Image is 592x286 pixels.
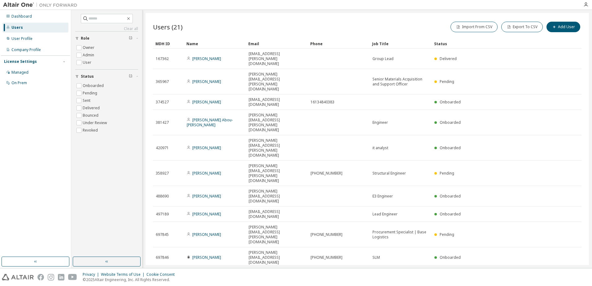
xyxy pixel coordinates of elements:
a: [PERSON_NAME] [192,232,221,237]
label: User [83,59,93,66]
span: Lead Engineer [372,212,398,217]
span: [PHONE_NUMBER] [311,171,342,176]
span: 16134840383 [311,100,334,105]
div: Dashboard [11,14,32,19]
div: Website Terms of Use [101,272,146,277]
span: Onboarded [440,120,461,125]
span: Onboarded [440,145,461,150]
span: 497189 [156,212,169,217]
label: Delivered [83,104,101,112]
img: instagram.svg [48,274,54,280]
label: Under Review [83,119,108,127]
span: it analyst [372,145,388,150]
span: 381427 [156,120,169,125]
div: Email [248,39,305,49]
span: Clear filter [129,36,133,41]
a: [PERSON_NAME] [192,193,221,199]
span: 697846 [156,255,169,260]
span: 697845 [156,232,169,237]
div: Company Profile [11,47,41,52]
span: E3 Engineer [372,194,393,199]
img: linkedin.svg [58,274,64,280]
span: Onboarded [440,211,461,217]
span: [PERSON_NAME][EMAIL_ADDRESS][PERSON_NAME][DOMAIN_NAME] [249,163,305,183]
span: Structural Engineer [372,171,406,176]
span: [PERSON_NAME][EMAIL_ADDRESS][PERSON_NAME][DOMAIN_NAME] [249,113,305,132]
label: Sent [83,97,92,104]
div: Managed [11,70,28,75]
span: [PERSON_NAME][EMAIL_ADDRESS][PERSON_NAME][DOMAIN_NAME] [249,225,305,245]
span: Clear filter [129,74,133,79]
span: Role [81,36,89,41]
img: altair_logo.svg [2,274,34,280]
a: [PERSON_NAME] [192,211,221,217]
div: Cookie Consent [146,272,178,277]
span: Pending [440,171,454,176]
span: Delivered [440,56,457,61]
button: Role [75,32,138,45]
label: Revoked [83,127,99,134]
span: 358927 [156,171,169,176]
a: [PERSON_NAME] [192,255,221,260]
label: Pending [83,89,98,97]
img: facebook.svg [37,274,44,280]
a: [PERSON_NAME] [192,56,221,61]
span: [PHONE_NUMBER] [311,255,342,260]
label: Onboarded [83,82,105,89]
a: Clear all [75,26,138,31]
div: Name [186,39,243,49]
span: [EMAIL_ADDRESS][PERSON_NAME][DOMAIN_NAME] [249,51,305,66]
div: User Profile [11,36,33,41]
span: 374527 [156,100,169,105]
img: Altair One [3,2,81,8]
div: License Settings [4,59,37,64]
span: Procurement Specialist | Base Logistics [372,230,429,240]
button: Import From CSV [451,22,498,32]
span: 488690 [156,194,169,199]
p: © 2025 Altair Engineering, Inc. All Rights Reserved. [83,277,178,282]
button: Add User [546,22,580,32]
span: Engineer [372,120,388,125]
a: [PERSON_NAME] [192,145,221,150]
div: Privacy [83,272,101,277]
span: [PERSON_NAME][EMAIL_ADDRESS][DOMAIN_NAME] [249,189,305,204]
button: Status [75,70,138,83]
span: Group Lead [372,56,394,61]
div: Phone [310,39,367,49]
a: [PERSON_NAME] Abou-[PERSON_NAME] [187,117,233,128]
span: 365967 [156,79,169,84]
label: Owner [83,44,96,51]
div: MDH ID [155,39,181,49]
span: Onboarded [440,193,461,199]
a: [PERSON_NAME] [192,79,221,84]
span: Pending [440,79,454,84]
span: Onboarded [440,255,461,260]
span: Onboarded [440,99,461,105]
a: [PERSON_NAME] [192,171,221,176]
span: SLM [372,255,380,260]
span: Senior Materials Acquisition and Support Officer [372,77,429,87]
span: [EMAIL_ADDRESS][DOMAIN_NAME] [249,209,305,219]
span: Users (21) [153,23,183,31]
div: Status [434,39,549,49]
span: [PERSON_NAME][EMAIL_ADDRESS][PERSON_NAME][DOMAIN_NAME] [249,138,305,158]
span: 167362 [156,56,169,61]
button: Export To CSV [501,22,543,32]
label: Bounced [83,112,100,119]
div: Job Title [372,39,429,49]
img: youtube.svg [68,274,77,280]
span: [EMAIL_ADDRESS][DOMAIN_NAME] [249,97,305,107]
span: [PERSON_NAME][EMAIL_ADDRESS][PERSON_NAME][DOMAIN_NAME] [249,72,305,92]
span: 420971 [156,145,169,150]
a: [PERSON_NAME] [192,99,221,105]
div: Users [11,25,23,30]
span: [PHONE_NUMBER] [311,232,342,237]
span: [PERSON_NAME][EMAIL_ADDRESS][DOMAIN_NAME] [249,250,305,265]
span: Status [81,74,94,79]
div: On Prem [11,80,27,85]
span: Pending [440,232,454,237]
label: Admin [83,51,95,59]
